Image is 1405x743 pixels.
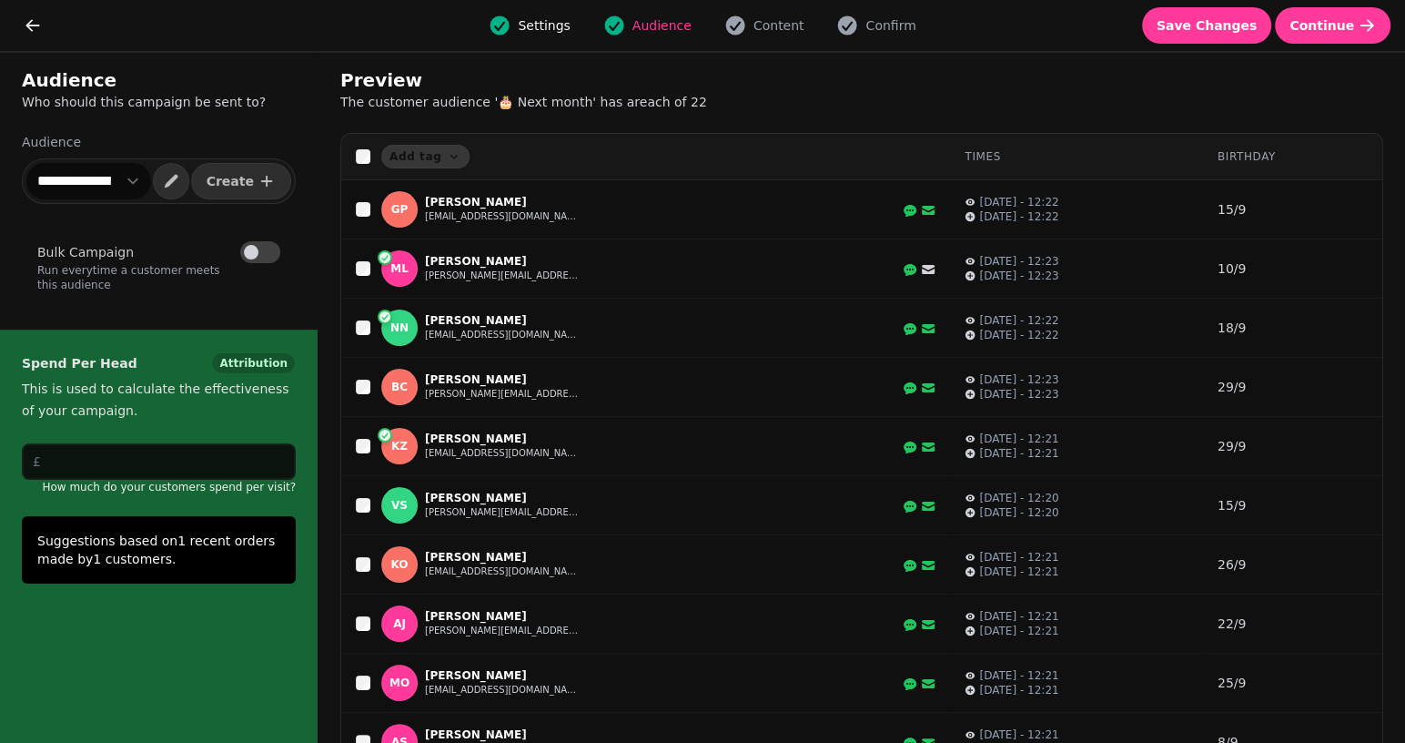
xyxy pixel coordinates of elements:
p: [DATE] - 12:22 [979,328,1058,342]
button: Continue [1275,7,1390,44]
p: Suggestions based on 1 recent orders made by 1 customers. [37,532,280,568]
span: BC [391,381,408,393]
button: [EMAIL_ADDRESS][DOMAIN_NAME] [425,209,580,224]
p: How much do your customers spend per visit? [22,480,296,494]
button: [PERSON_NAME][EMAIL_ADDRESS][DOMAIN_NAME] [425,387,580,402]
div: 10/9 [1218,260,1368,278]
p: [PERSON_NAME] [425,254,580,269]
p: Who should this campaign be sent to? [22,93,296,111]
span: KZ [391,440,408,453]
div: 26/9 [1218,555,1368,574]
div: Attribution [211,352,296,374]
p: [DATE] - 12:23 [979,372,1058,387]
div: 18/9 [1218,319,1368,337]
span: MO [389,677,409,689]
button: [PERSON_NAME][EMAIL_ADDRESS][DOMAIN_NAME] [425,269,580,283]
p: [PERSON_NAME] [425,609,580,624]
div: 15/9 [1218,496,1368,514]
div: Times [965,149,1188,164]
p: [DATE] - 12:21 [979,728,1058,742]
div: 22/9 [1218,615,1368,633]
p: [DATE] - 12:22 [979,209,1058,224]
h2: Preview [340,67,690,93]
p: [PERSON_NAME] [425,432,580,446]
p: [PERSON_NAME] [425,550,580,565]
p: [DATE] - 12:22 [979,195,1058,209]
button: [EMAIL_ADDRESS][DOMAIN_NAME] [425,446,580,461]
div: 25/9 [1218,674,1368,692]
label: Audience [22,133,296,151]
p: [DATE] - 12:21 [979,683,1058,697]
p: [DATE] - 12:21 [979,668,1058,683]
p: [PERSON_NAME] [425,728,580,742]
button: Save Changes [1142,7,1272,44]
span: AJ [393,617,406,630]
button: [PERSON_NAME][EMAIL_ADDRESS][PERSON_NAME][DOMAIN_NAME] [425,624,580,638]
span: ML [390,262,409,275]
button: Add tag [381,145,470,168]
p: [DATE] - 12:21 [979,565,1058,579]
span: Audience [632,16,692,35]
p: [DATE] - 12:20 [979,491,1058,505]
span: Continue [1289,19,1354,32]
p: [DATE] - 12:23 [979,387,1058,402]
span: Create [207,175,254,188]
span: Content [753,16,804,35]
span: Confirm [865,16,915,35]
span: KO [391,558,409,571]
div: 29/9 [1218,378,1368,396]
button: [EMAIL_ADDRESS][DOMAIN_NAME] [425,683,580,697]
button: [EMAIL_ADDRESS][DOMAIN_NAME] [425,565,580,579]
h2: Audience [22,67,296,93]
p: [DATE] - 12:21 [979,446,1058,461]
p: [DATE] - 12:21 [979,550,1058,565]
p: [PERSON_NAME] [425,372,580,387]
p: This is used to calculate the effectiveness of your campaign. [22,378,296,422]
p: [PERSON_NAME] [425,195,580,209]
p: Run everytime a customer meets this audience [37,263,280,292]
span: Spend Per Head [22,352,137,374]
p: [PERSON_NAME] [425,313,580,328]
label: Bulk Campaign [37,241,134,263]
span: NN [390,321,409,334]
p: [DATE] - 12:22 [979,313,1058,328]
span: Add tag [389,151,441,162]
p: [PERSON_NAME] [425,668,580,683]
button: go back [15,7,51,44]
p: [DATE] - 12:21 [979,609,1058,624]
p: [DATE] - 12:20 [979,505,1058,520]
span: GP [391,203,409,216]
p: [DATE] - 12:23 [979,269,1058,283]
span: Save Changes [1157,19,1258,32]
p: [DATE] - 12:21 [979,432,1058,446]
button: [PERSON_NAME][EMAIL_ADDRESS][DOMAIN_NAME] [425,505,580,520]
p: The customer audience ' 🎂 Next month ' has a reach of 22 [340,93,806,111]
p: [DATE] - 12:21 [979,624,1058,638]
p: [DATE] - 12:23 [979,254,1058,269]
button: [EMAIL_ADDRESS][DOMAIN_NAME] [425,328,580,342]
span: Settings [518,16,570,35]
div: 29/9 [1218,437,1368,455]
div: Birthday [1218,149,1368,164]
p: [PERSON_NAME] [425,491,580,505]
div: 15/9 [1218,200,1368,219]
span: VS [391,499,408,512]
button: Create [191,163,291,199]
